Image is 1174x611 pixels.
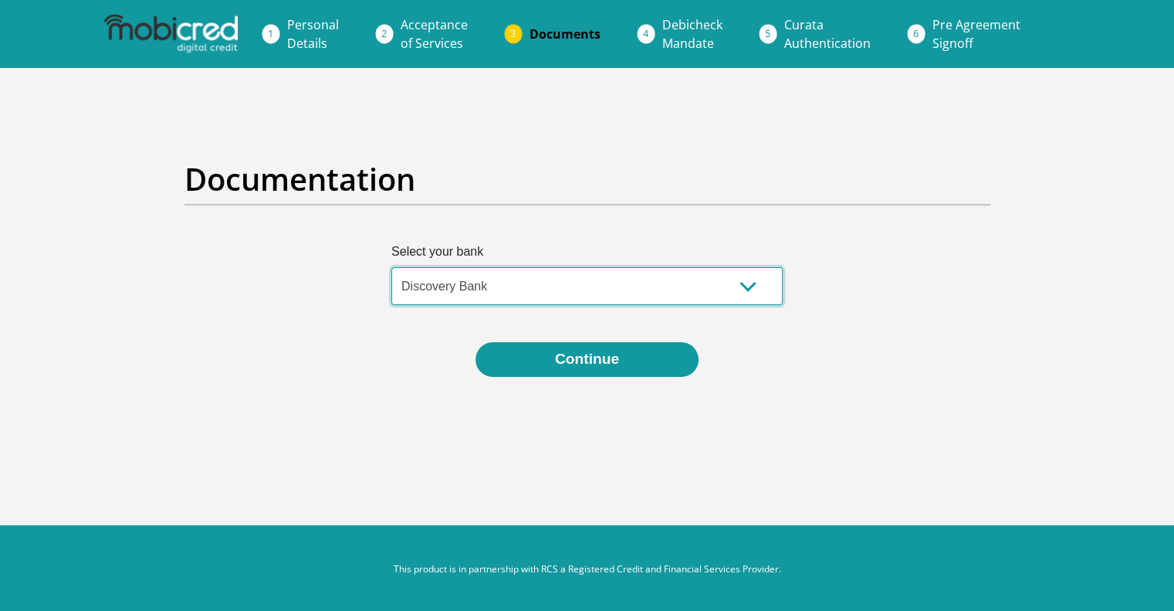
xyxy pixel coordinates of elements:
a: CurataAuthentication [772,9,883,59]
a: Pre AgreementSignoff [920,9,1033,59]
span: Curata Authentication [784,16,871,52]
span: Pre Agreement Signoff [932,16,1020,52]
span: Debicheck Mandate [662,16,722,52]
a: Documents [517,19,613,49]
img: mobicred logo [104,15,237,53]
a: Acceptanceof Services [388,9,480,59]
a: PersonalDetails [275,9,351,59]
span: Personal Details [287,16,339,52]
p: This product is in partnership with RCS a Registered Credit and Financial Services Provider. [159,562,1016,576]
label: Select your bank [391,243,783,267]
span: Documents [529,25,601,42]
span: Acceptance of Services [401,16,468,52]
button: Continue [475,342,699,377]
a: DebicheckMandate [650,9,735,59]
h2: Documentation [184,161,990,198]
